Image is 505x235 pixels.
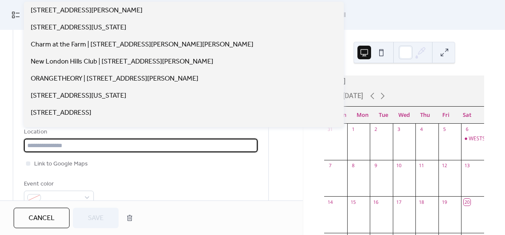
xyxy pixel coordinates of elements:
div: 17 [395,199,402,205]
div: Sat [456,107,477,124]
div: 7 [327,162,333,169]
div: Mon [352,107,373,124]
div: 19 [441,199,447,205]
div: 2 [372,126,379,133]
span: Cancel [29,213,55,223]
div: WESTSIDE MARKET CINCY | SEPT 6 [461,135,484,142]
span: Charm at the Farm | [STREET_ADDRESS][PERSON_NAME][PERSON_NAME] [31,40,253,50]
div: Wed [394,107,415,124]
div: 3 [395,126,402,133]
div: 16 [372,199,379,205]
div: Thu [415,107,435,124]
div: 6 [464,126,470,133]
div: 4 [418,126,424,133]
div: Location [24,127,256,137]
span: New London Hills Club | [STREET_ADDRESS][PERSON_NAME] [31,57,213,67]
div: 18 [418,199,424,205]
div: 14 [327,199,333,205]
button: Cancel [14,208,70,228]
div: 31 [327,126,333,133]
span: [STREET_ADDRESS] [31,108,91,118]
span: Link to Google Maps [34,159,88,169]
div: 8 [350,162,356,169]
div: 20 [464,199,470,205]
div: Event color [24,179,92,189]
span: ORANGETHEORY | [STREET_ADDRESS][PERSON_NAME] [31,74,198,84]
span: [STREET_ADDRESS][PERSON_NAME] [31,6,142,16]
div: 1 [350,126,356,133]
div: Tue [373,107,394,124]
span: [STREET_ADDRESS][US_STATE] [31,23,126,33]
a: My Events [5,3,61,26]
div: Fri [435,107,456,124]
div: 15 [350,199,356,205]
span: [STREET_ADDRESS][US_STATE] [31,125,126,135]
div: 11 [418,162,424,169]
div: 12 [441,162,447,169]
div: 9 [372,162,379,169]
span: [STREET_ADDRESS][US_STATE] [31,91,126,101]
div: 10 [395,162,402,169]
div: 5 [441,126,447,133]
div: [DATE] [324,75,484,86]
div: 13 [464,162,470,169]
